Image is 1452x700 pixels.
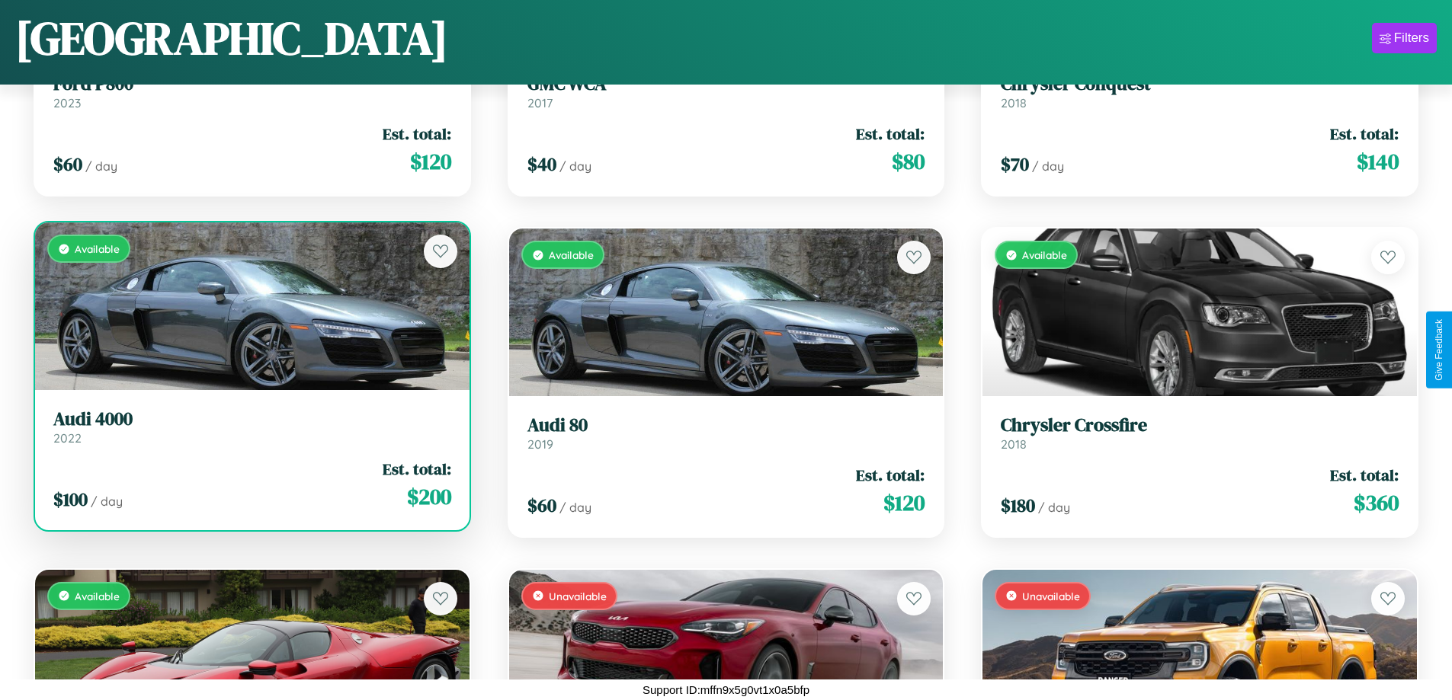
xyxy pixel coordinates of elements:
span: Est. total: [1330,464,1399,486]
span: 2017 [527,95,553,110]
a: Audi 802019 [527,414,925,452]
span: $ 70 [1001,152,1029,177]
span: $ 80 [892,146,925,177]
span: / day [559,158,591,174]
span: $ 360 [1354,487,1399,518]
span: Available [1022,248,1067,261]
span: / day [559,500,591,515]
div: Give Feedback [1434,319,1444,381]
span: $ 60 [53,152,82,177]
span: $ 120 [883,487,925,518]
span: Est. total: [383,123,451,145]
span: Unavailable [549,590,607,603]
span: $ 100 [53,487,88,512]
h3: GMC WCA [527,73,925,95]
span: Est. total: [856,123,925,145]
span: / day [91,494,123,509]
span: 2019 [527,436,553,452]
span: / day [85,158,117,174]
span: $ 200 [407,481,451,512]
h3: Chrysler Conquest [1001,73,1399,95]
span: $ 60 [527,493,556,518]
a: Audi 40002022 [53,408,451,446]
h1: [GEOGRAPHIC_DATA] [15,7,448,69]
span: 2018 [1001,436,1027,452]
span: / day [1032,158,1064,174]
p: Support ID: mffn9x5g0vt1x0a5bfp [643,679,809,700]
a: Chrysler Conquest2018 [1001,73,1399,110]
a: GMC WCA2017 [527,73,925,110]
span: Est. total: [1330,123,1399,145]
span: $ 180 [1001,493,1035,518]
span: $ 140 [1357,146,1399,177]
a: Chrysler Crossfire2018 [1001,414,1399,452]
h3: Audi 4000 [53,408,451,430]
h3: Audi 80 [527,414,925,436]
span: $ 120 [410,146,451,177]
span: Available [75,590,120,603]
span: Est. total: [856,464,925,486]
span: Est. total: [383,458,451,480]
span: $ 40 [527,152,556,177]
span: 2018 [1001,95,1027,110]
div: Filters [1394,30,1429,46]
h3: Chrysler Crossfire [1001,414,1399,436]
h3: Ford P800 [53,73,451,95]
span: / day [1038,500,1070,515]
a: Ford P8002023 [53,73,451,110]
button: Filters [1372,23,1437,53]
span: 2023 [53,95,81,110]
span: Available [549,248,594,261]
span: Available [75,242,120,255]
span: Unavailable [1022,590,1080,603]
span: 2022 [53,430,82,446]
